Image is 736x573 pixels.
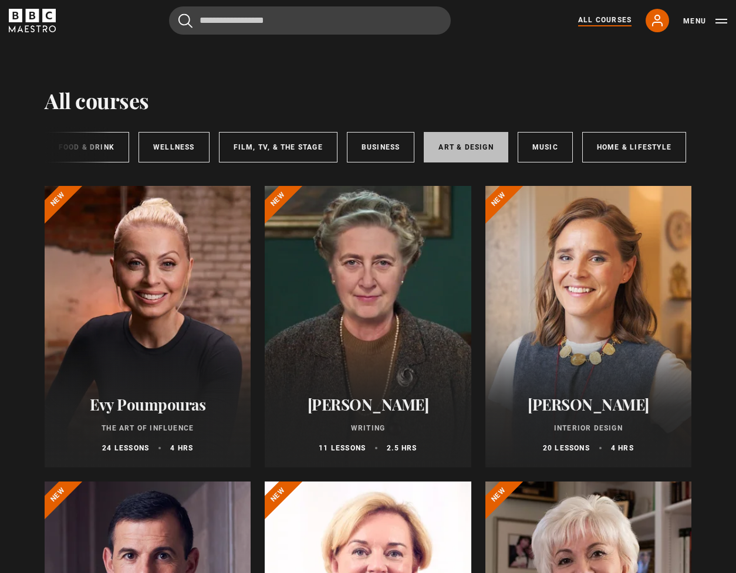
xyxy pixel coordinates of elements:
[424,132,508,162] a: Art & Design
[219,132,337,162] a: Film, TV, & The Stage
[169,6,451,35] input: Search
[102,443,149,453] p: 24 lessons
[543,443,590,453] p: 20 lessons
[139,132,210,162] a: Wellness
[279,423,457,433] p: Writing
[279,395,457,413] h2: [PERSON_NAME]
[178,13,193,28] button: Submit the search query
[347,132,415,162] a: Business
[387,443,417,453] p: 2.5 hrs
[59,395,237,413] h2: Evy Poumpouras
[319,443,366,453] p: 11 lessons
[578,15,632,26] a: All Courses
[170,443,193,453] p: 4 hrs
[499,423,677,433] p: Interior Design
[45,88,149,113] h1: All courses
[611,443,634,453] p: 4 hrs
[45,186,251,467] a: Evy Poumpouras The Art of Influence 24 lessons 4 hrs New
[59,423,237,433] p: The Art of Influence
[485,186,691,467] a: [PERSON_NAME] Interior Design 20 lessons 4 hrs New
[499,395,677,413] h2: [PERSON_NAME]
[9,9,56,32] svg: BBC Maestro
[582,132,686,162] a: Home & Lifestyle
[683,15,727,27] button: Toggle navigation
[518,132,573,162] a: Music
[265,186,471,467] a: [PERSON_NAME] Writing 11 lessons 2.5 hrs New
